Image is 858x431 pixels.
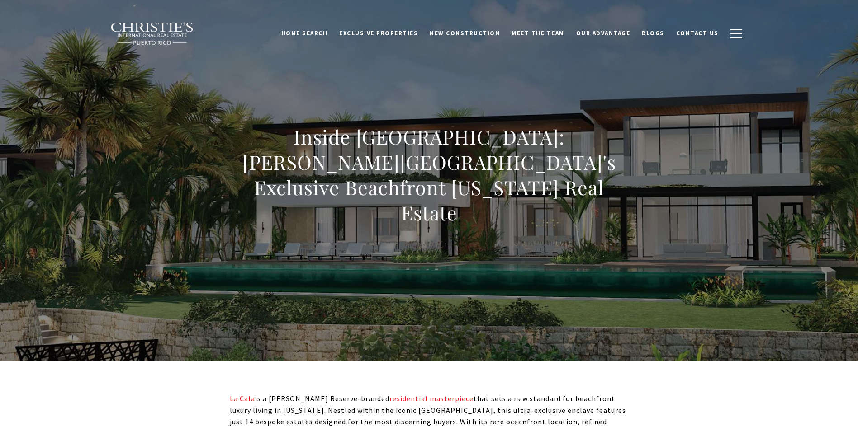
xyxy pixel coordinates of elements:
[576,29,630,37] span: Our Advantage
[339,29,418,37] span: Exclusive Properties
[676,29,719,37] span: Contact Us
[506,25,570,42] a: Meet the Team
[636,25,670,42] a: Blogs
[333,25,424,42] a: Exclusive Properties
[430,29,500,37] span: New Construction
[424,25,506,42] a: New Construction
[570,25,636,42] a: Our Advantage
[110,22,194,46] img: Christie's International Real Estate black text logo
[230,394,255,403] a: La Cala
[389,394,474,403] a: residential masterpiece
[642,29,664,37] span: Blogs
[275,25,334,42] a: Home Search
[230,124,629,225] h1: Inside [GEOGRAPHIC_DATA]: [PERSON_NAME][GEOGRAPHIC_DATA]'s Exclusive Beachfront [US_STATE] Real E...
